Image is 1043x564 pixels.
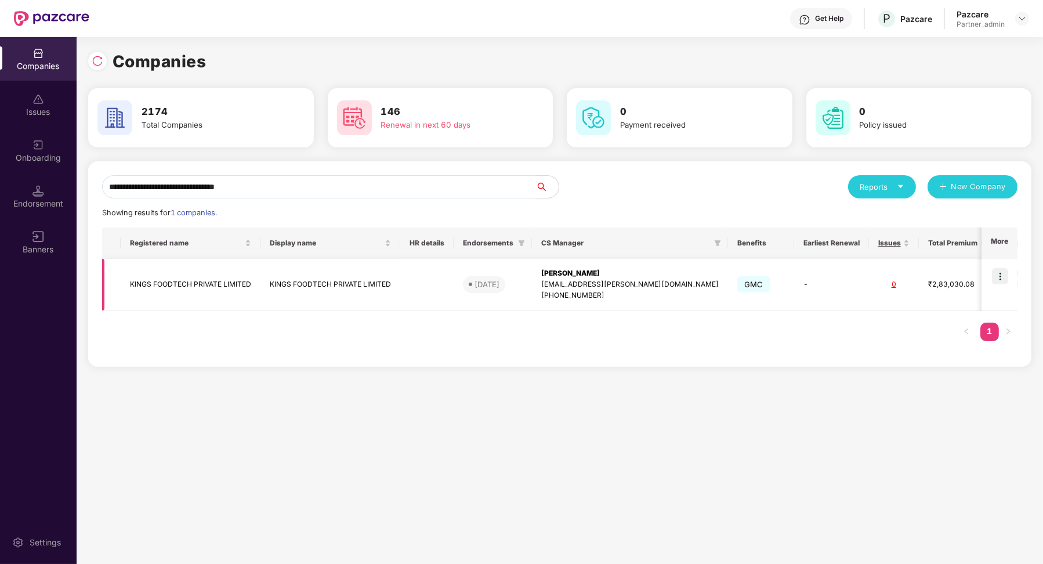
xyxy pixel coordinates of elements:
[957,323,976,341] button: left
[32,185,44,197] img: svg+xml;base64,PHN2ZyB3aWR0aD0iMTQuNSIgaGVpZ2h0PSIxNC41IiB2aWV3Qm94PSIwIDAgMTYgMTYiIGZpbGw9Im5vbm...
[939,183,947,192] span: plus
[794,259,869,311] td: -
[620,119,755,131] div: Payment received
[1017,14,1027,23] img: svg+xml;base64,PHN2ZyBpZD0iRHJvcGRvd24tMzJ4MzIiIHhtbG5zPSJodHRwOi8vd3d3LnczLm9yZy8yMDAwL3N2ZyIgd2...
[97,100,132,135] img: svg+xml;base64,PHN2ZyB4bWxucz0iaHR0cDovL3d3dy53My5vcmcvMjAwMC9zdmciIHdpZHRoPSI2MCIgaGVpZ2h0PSI2MC...
[541,268,719,279] div: [PERSON_NAME]
[337,100,372,135] img: svg+xml;base64,PHN2ZyB4bWxucz0iaHR0cDovL3d3dy53My5vcmcvMjAwMC9zdmciIHdpZHRoPSI2MCIgaGVpZ2h0PSI2MC...
[999,323,1017,341] li: Next Page
[463,238,513,248] span: Endorsements
[32,93,44,105] img: svg+xml;base64,PHN2ZyBpZD0iSXNzdWVzX2Rpc2FibGVkIiB4bWxucz0iaHR0cDovL3d3dy53My5vcmcvMjAwMC9zdmciIH...
[957,9,1005,20] div: Pazcare
[919,227,995,259] th: Total Premium
[1005,328,1012,335] span: right
[92,55,103,67] img: svg+xml;base64,PHN2ZyBpZD0iUmVsb2FkLTMyeDMyIiB4bWxucz0iaHR0cDovL3d3dy53My5vcmcvMjAwMC9zdmciIHdpZH...
[113,49,207,74] h1: Companies
[26,537,64,548] div: Settings
[475,279,499,290] div: [DATE]
[102,208,217,217] span: Showing results for
[957,323,976,341] li: Previous Page
[142,119,276,131] div: Total Companies
[999,323,1017,341] button: right
[400,227,454,259] th: HR details
[516,236,527,250] span: filter
[869,227,919,259] th: Issues
[260,259,400,311] td: KINGS FOODTECH PRIVATE LIMITED
[860,104,994,120] h3: 0
[815,14,843,23] div: Get Help
[878,238,901,248] span: Issues
[541,290,719,301] div: [PHONE_NUMBER]
[957,20,1005,29] div: Partner_admin
[883,12,890,26] span: P
[816,100,850,135] img: svg+xml;base64,PHN2ZyB4bWxucz0iaHR0cDovL3d3dy53My5vcmcvMjAwMC9zdmciIHdpZHRoPSI2MCIgaGVpZ2h0PSI2MC...
[951,181,1006,193] span: New Company
[728,227,794,259] th: Benefits
[928,279,986,290] div: ₹2,83,030.08
[982,227,1017,259] th: More
[860,119,994,131] div: Policy issued
[518,240,525,247] span: filter
[260,227,400,259] th: Display name
[860,181,904,193] div: Reports
[270,238,382,248] span: Display name
[32,231,44,243] img: svg+xml;base64,PHN2ZyB3aWR0aD0iMTYiIGhlaWdodD0iMTYiIHZpZXdCb3g9IjAgMCAxNiAxNiIgZmlsbD0ibm9uZSIgeG...
[794,227,869,259] th: Earliest Renewal
[130,238,242,248] span: Registered name
[171,208,217,217] span: 1 companies.
[980,323,999,341] li: 1
[928,238,977,248] span: Total Premium
[32,48,44,59] img: svg+xml;base64,PHN2ZyBpZD0iQ29tcGFuaWVzIiB4bWxucz0iaHR0cDovL3d3dy53My5vcmcvMjAwMC9zdmciIHdpZHRoPS...
[14,11,89,26] img: New Pazcare Logo
[121,227,260,259] th: Registered name
[535,175,559,198] button: search
[897,183,904,190] span: caret-down
[928,175,1017,198] button: plusNew Company
[799,14,810,26] img: svg+xml;base64,PHN2ZyBpZD0iSGVscC0zMngzMiIgeG1sbnM9Imh0dHA6Ly93d3cudzMub3JnLzIwMDAvc3ZnIiB3aWR0aD...
[121,259,260,311] td: KINGS FOODTECH PRIVATE LIMITED
[541,238,709,248] span: CS Manager
[142,104,276,120] h3: 2174
[381,119,516,131] div: Renewal in next 60 days
[576,100,611,135] img: svg+xml;base64,PHN2ZyB4bWxucz0iaHR0cDovL3d3dy53My5vcmcvMjAwMC9zdmciIHdpZHRoPSI2MCIgaGVpZ2h0PSI2MC...
[737,276,770,292] span: GMC
[32,139,44,151] img: svg+xml;base64,PHN2ZyB3aWR0aD0iMjAiIGhlaWdodD0iMjAiIHZpZXdCb3g9IjAgMCAyMCAyMCIgZmlsbD0ibm9uZSIgeG...
[12,537,24,548] img: svg+xml;base64,PHN2ZyBpZD0iU2V0dGluZy0yMHgyMCIgeG1sbnM9Imh0dHA6Ly93d3cudzMub3JnLzIwMDAvc3ZnIiB3aW...
[878,279,910,290] div: 0
[620,104,755,120] h3: 0
[900,13,932,24] div: Pazcare
[381,104,516,120] h3: 146
[712,236,723,250] span: filter
[992,268,1008,284] img: icon
[541,279,719,290] div: [EMAIL_ADDRESS][PERSON_NAME][DOMAIN_NAME]
[980,323,999,340] a: 1
[535,182,559,191] span: search
[963,328,970,335] span: left
[714,240,721,247] span: filter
